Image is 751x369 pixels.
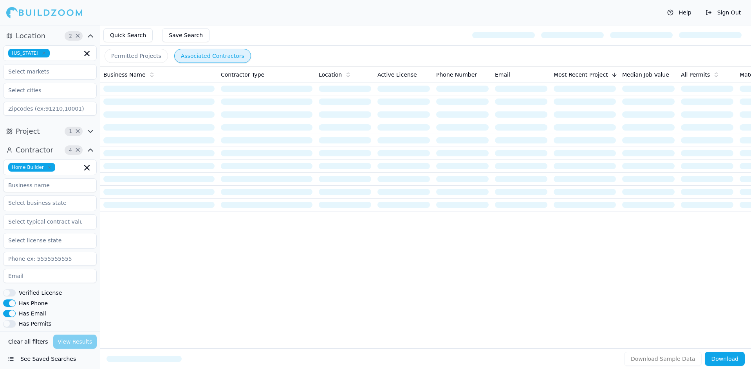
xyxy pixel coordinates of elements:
[4,196,87,210] input: Select business state
[162,28,209,42] button: Save Search
[622,71,669,79] span: Median Job Value
[16,145,53,156] span: Contractor
[495,71,510,79] span: Email
[3,178,97,192] input: Business name
[221,71,264,79] span: Contractor Type
[67,127,74,135] span: 1
[4,215,87,229] input: Select typical contract value
[3,269,97,283] input: Email
[19,290,62,296] label: Verified License
[4,64,87,79] input: Select markets
[75,129,81,133] span: Clear Project filters
[75,34,81,38] span: Clear Location filters
[3,102,97,116] input: Zipcodes (ex:91210,10001)
[436,71,477,79] span: Phone Number
[103,71,146,79] span: Business Name
[3,30,97,42] button: Location2Clear Location filters
[174,49,251,63] button: Associated Contractors
[67,32,74,40] span: 2
[681,71,710,79] span: All Permits
[19,311,46,316] label: Has Email
[4,83,87,97] input: Select cities
[19,321,51,326] label: Has Permits
[663,6,695,19] button: Help
[3,252,97,266] input: Phone ex: 5555555555
[16,30,45,41] span: Location
[8,49,50,57] span: [US_STATE]
[103,28,153,42] button: Quick Search
[19,301,48,306] label: Has Phone
[75,148,81,152] span: Clear Contractor filters
[3,125,97,138] button: Project1Clear Project filters
[319,71,342,79] span: Location
[377,71,417,79] span: Active License
[67,146,74,154] span: 4
[6,335,50,349] button: Clear all filters
[3,352,97,366] button: See Saved Searches
[16,126,40,137] span: Project
[8,163,55,172] span: Home Builder
[3,144,97,156] button: Contractor4Clear Contractor filters
[702,6,745,19] button: Sign Out
[105,49,168,63] button: Permitted Projects
[705,352,745,366] button: Download
[4,233,87,247] input: Select license state
[554,71,608,79] span: Most Recent Project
